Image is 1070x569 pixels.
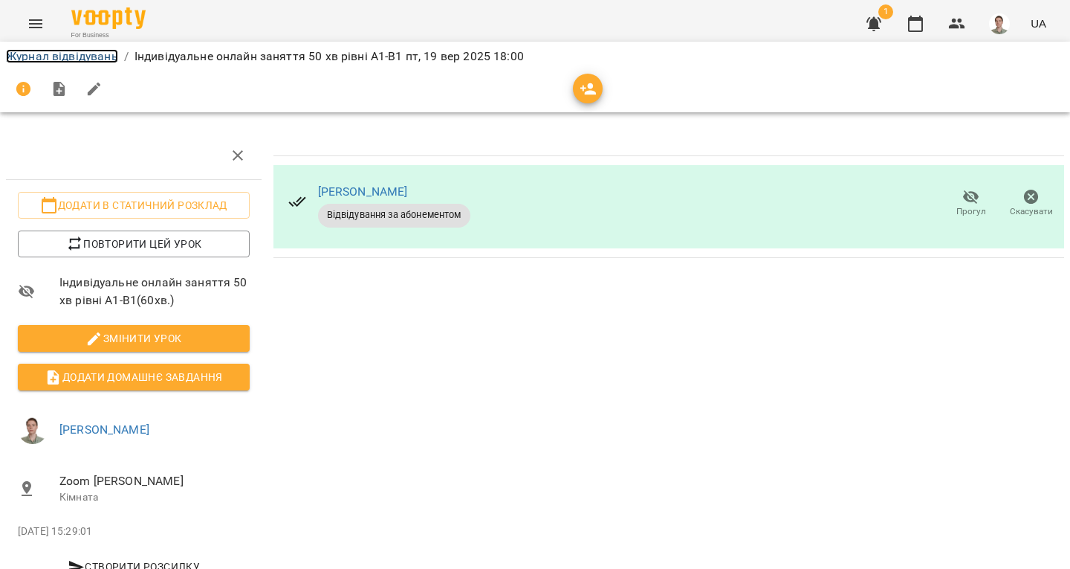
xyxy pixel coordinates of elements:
[1010,205,1053,218] span: Скасувати
[134,48,524,65] p: Індивідуальне онлайн заняття 50 хв рівні А1-В1 пт, 19 вер 2025 18:00
[941,183,1001,225] button: Прогул
[989,13,1010,34] img: 08937551b77b2e829bc2e90478a9daa6.png
[1001,183,1061,225] button: Скасувати
[6,49,118,63] a: Журнал відвідувань
[956,205,986,218] span: Прогул
[59,274,250,309] span: Індивідуальне онлайн заняття 50 хв рівні А1-В1 ( 60 хв. )
[59,422,149,437] a: [PERSON_NAME]
[878,4,893,19] span: 1
[71,7,146,29] img: Voopty Logo
[6,48,1064,65] nav: breadcrumb
[30,196,238,214] span: Додати в статичний розклад
[18,192,250,219] button: Додати в статичний розклад
[1025,10,1052,37] button: UA
[30,368,238,386] span: Додати домашнє завдання
[318,184,408,199] a: [PERSON_NAME]
[318,208,470,222] span: Відвідування за абонементом
[30,329,238,347] span: Змінити урок
[18,325,250,352] button: Змінити урок
[1031,16,1046,31] span: UA
[18,231,250,257] button: Повторити цей урок
[59,490,250,505] p: Кімната
[18,364,250,390] button: Додати домашнє завдання
[18,414,48,444] img: 08937551b77b2e829bc2e90478a9daa6.png
[124,48,129,65] li: /
[59,472,250,490] span: Zoom [PERSON_NAME]
[18,524,250,539] p: [DATE] 15:29:01
[30,235,238,253] span: Повторити цей урок
[18,6,53,42] button: Menu
[71,30,146,40] span: For Business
